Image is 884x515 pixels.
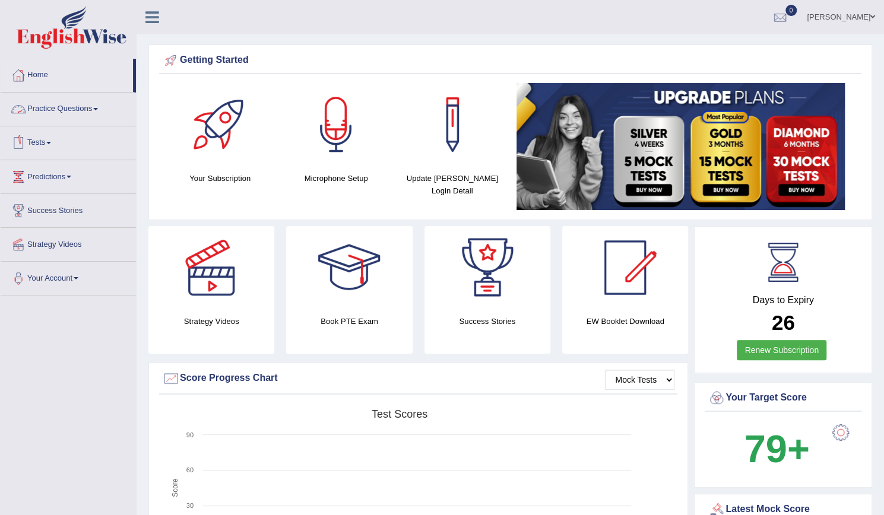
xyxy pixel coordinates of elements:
[171,478,179,497] tspan: Score
[517,83,845,210] img: small5.jpg
[772,311,795,334] b: 26
[1,126,136,156] a: Tests
[372,408,427,420] tspan: Test scores
[1,228,136,257] a: Strategy Videos
[1,93,136,122] a: Practice Questions
[186,466,194,473] text: 60
[186,431,194,438] text: 90
[162,52,858,69] div: Getting Started
[286,315,412,328] h4: Book PTE Exam
[1,160,136,190] a: Predictions
[1,59,133,88] a: Home
[284,172,389,185] h4: Microphone Setup
[737,340,826,360] a: Renew Subscription
[1,262,136,291] a: Your Account
[424,315,550,328] h4: Success Stories
[162,370,674,387] div: Score Progress Chart
[708,295,858,306] h4: Days to Expiry
[148,315,274,328] h4: Strategy Videos
[400,172,505,197] h4: Update [PERSON_NAME] Login Detail
[708,389,858,407] div: Your Target Score
[562,315,688,328] h4: EW Booklet Download
[785,5,797,16] span: 0
[744,427,809,471] b: 79+
[168,172,273,185] h4: Your Subscription
[186,502,194,509] text: 30
[1,194,136,224] a: Success Stories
